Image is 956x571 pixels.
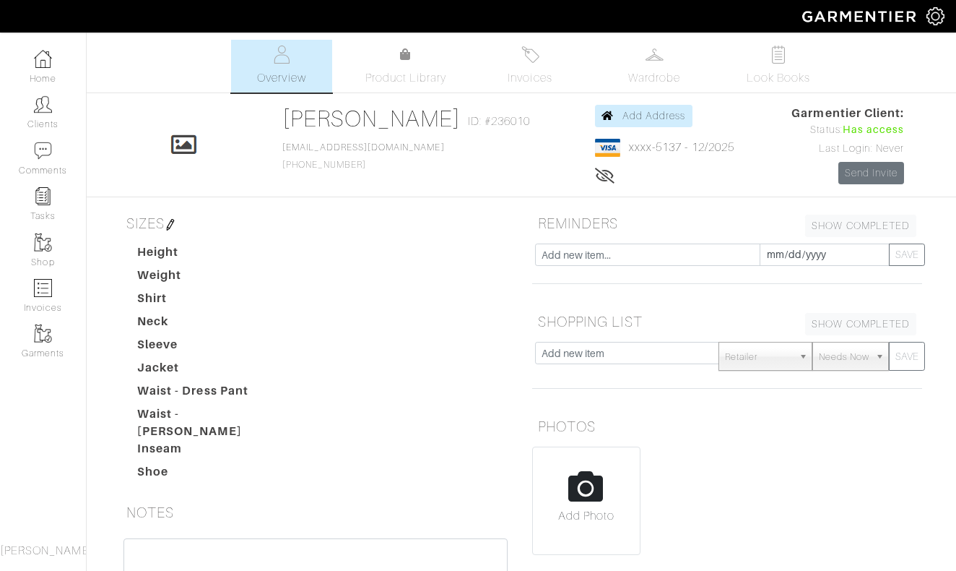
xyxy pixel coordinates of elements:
h5: SIZES [121,209,510,238]
a: [EMAIL_ADDRESS][DOMAIN_NAME] [282,142,444,153]
span: Look Books [747,69,811,87]
h5: REMINDERS [532,209,922,238]
dt: Height [126,244,291,267]
a: Add Address [595,105,692,127]
a: xxxx-5137 - 12/2025 [629,141,734,154]
span: [PHONE_NUMBER] [282,142,444,170]
button: SAVE [889,244,925,266]
img: gear-icon-white-bd11855cb880d31180b6d7d6211b90ccbf57a29d726f0c71d8c61bd08dd39cc2.png [926,7,944,25]
span: Wardrobe [628,69,680,87]
img: orders-27d20c2124de7fd6de4e0e44c1d41de31381a507db9b33961299e4e07d508b8c.svg [521,46,539,64]
a: Overview [231,40,332,93]
input: Add new item [535,342,719,364]
img: garments-icon-b7da505a4dc4fd61783c78ac3ca0ef83fa9d6f193b1c9dc38574b1d14d53ca28.png [34,325,52,343]
input: Add new item... [535,244,760,266]
button: SAVE [889,342,925,371]
h5: PHOTOS [532,412,922,441]
div: Last Login: Never [791,141,904,157]
a: Product Library [355,46,456,87]
img: todo-9ac3debb85659649dc8f770b8b6100bb5dab4b48dedcbae339e5042a72dfd3cc.svg [770,46,788,64]
dt: Neck [126,313,291,336]
dt: Jacket [126,359,291,382]
dt: Inseam [126,440,291,463]
img: clients-icon-6bae9207a08558b7cb47a8932f037763ab4055f8c8b6bfacd5dc20c3e0201464.png [34,95,52,113]
img: reminder-icon-8004d30b9f0a5d33ae49ab947aed9ed385cf756f9e5892f1edd6e32f2345188e.png [34,187,52,205]
span: Retailer [725,343,793,372]
dt: Shoe [126,463,291,486]
a: [PERSON_NAME] [282,106,461,132]
img: garments-icon-b7da505a4dc4fd61783c78ac3ca0ef83fa9d6f193b1c9dc38574b1d14d53ca28.png [34,233,52,252]
img: dashboard-icon-dbcd8f5a0b271acd01030246c82b418ddd0df26cd7fceb0bd07c9910d44c42f6.png [34,50,52,68]
img: pen-cf24a1663064a2ec1b9c1bd2387e9de7a2fa800b781884d57f21acf72779bad2.png [165,219,176,231]
span: Has access [843,122,905,138]
a: SHOW COMPLETED [805,313,916,335]
span: Product Library [365,69,447,87]
dt: Shirt [126,290,291,313]
img: basicinfo-40fd8af6dae0f16599ec9e87c0ef1c0a1fdea2edbe929e3d69a839185d80c458.svg [273,46,291,64]
img: wardrobe-487a4870c1b7c33e795ec22d11cfc2ed9d08956e64fb3008fe2437562e282088.svg [646,46,664,64]
dt: Weight [126,267,291,290]
img: visa-934b35602734be37eb7d5d7e5dbcd2044c359bf20a24dc3361ca3fa54326a8a7.png [595,139,620,157]
dt: Sleeve [126,336,291,359]
a: SHOW COMPLETED [805,215,916,237]
dt: Waist - Dress Pant [126,382,291,405]
a: Send Invite [838,162,905,184]
h5: SHOPPING LIST [532,307,922,336]
a: Look Books [728,40,829,93]
img: orders-icon-0abe47150d42831381b5fb84f609e132dff9fe21cb692f30cb5eec754e2cba89.png [34,279,52,297]
a: Wardrobe [604,40,705,93]
div: Status: [791,122,904,138]
span: ID: #236010 [468,113,531,130]
span: Garmentier Client: [791,105,904,122]
a: Invoices [479,40,581,93]
span: Add Address [622,110,686,121]
span: Overview [257,69,305,87]
span: Needs Now [819,343,869,372]
img: garmentier-logo-header-white-b43fb05a5012e4ada735d5af1a66efaba907eab6374d6393d1fbf88cb4ef424d.png [795,4,926,29]
span: Invoices [508,69,552,87]
h5: NOTES [121,498,510,527]
dt: Waist - [PERSON_NAME] [126,405,291,440]
img: comment-icon-a0a6a9ef722e966f86d9cbdc48e553b5cf19dbc54f86b18d962a5391bc8f6eb6.png [34,142,52,160]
